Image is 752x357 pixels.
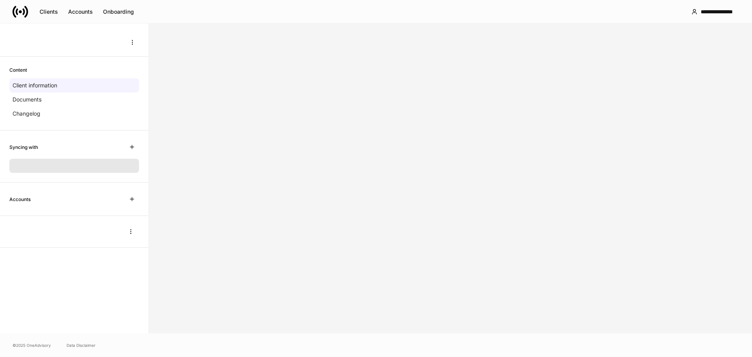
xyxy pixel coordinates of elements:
[9,196,31,203] h6: Accounts
[13,82,57,89] p: Client information
[13,342,51,348] span: © 2025 OneAdvisory
[13,110,40,118] p: Changelog
[40,9,58,14] div: Clients
[68,9,93,14] div: Accounts
[34,5,63,18] button: Clients
[67,342,96,348] a: Data Disclaimer
[9,107,139,121] a: Changelog
[103,9,134,14] div: Onboarding
[9,78,139,92] a: Client information
[63,5,98,18] button: Accounts
[9,66,27,74] h6: Content
[9,92,139,107] a: Documents
[9,143,38,151] h6: Syncing with
[98,5,139,18] button: Onboarding
[13,96,42,103] p: Documents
